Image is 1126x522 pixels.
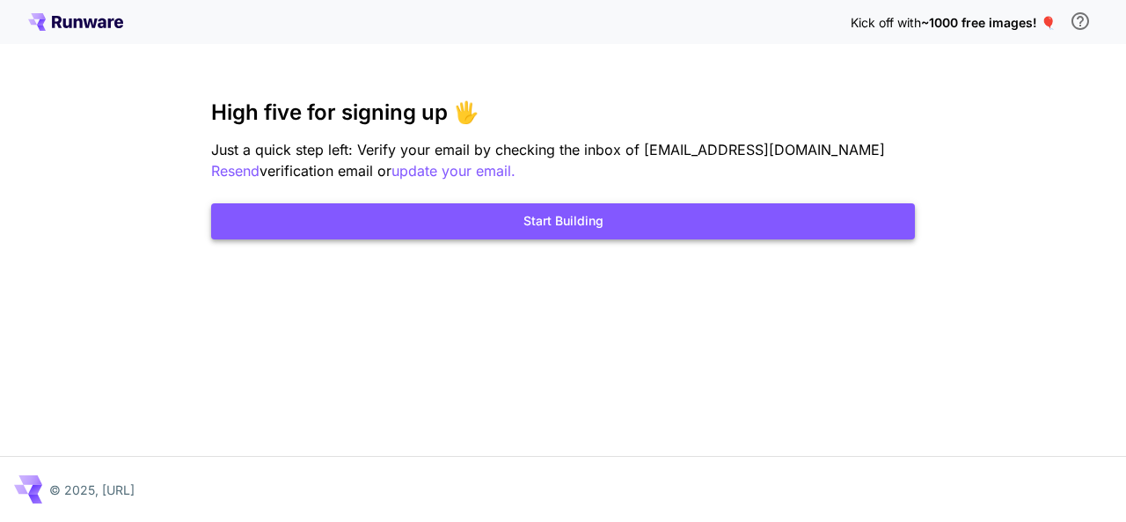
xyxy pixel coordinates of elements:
span: verification email or [260,162,391,180]
button: Start Building [211,203,915,239]
p: © 2025, [URL] [49,481,135,499]
h3: High five for signing up 🖐️ [211,100,915,125]
span: Kick off with [851,15,921,30]
button: Resend [211,160,260,182]
button: In order to qualify for free credit, you need to sign up with a business email address and click ... [1063,4,1098,39]
span: Just a quick step left: Verify your email by checking the inbox of [EMAIL_ADDRESS][DOMAIN_NAME] [211,141,885,158]
button: update your email. [391,160,515,182]
span: ~1000 free images! 🎈 [921,15,1056,30]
